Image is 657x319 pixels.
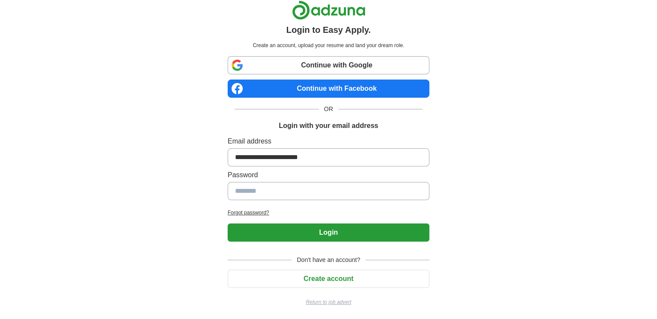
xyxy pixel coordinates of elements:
a: Return to job advert [228,298,429,306]
a: Continue with Google [228,56,429,74]
button: Login [228,223,429,242]
label: Password [228,170,429,180]
span: OR [319,105,338,114]
a: Continue with Facebook [228,80,429,98]
button: Create account [228,270,429,288]
a: Forgot password? [228,209,429,217]
label: Email address [228,136,429,147]
p: Create an account, upload your resume and land your dream role. [229,41,428,49]
span: Don't have an account? [292,255,365,265]
a: Create account [228,275,429,282]
h1: Login to Easy Apply. [286,23,371,36]
h1: Login with your email address [279,121,378,131]
img: Adzuna logo [292,0,365,20]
